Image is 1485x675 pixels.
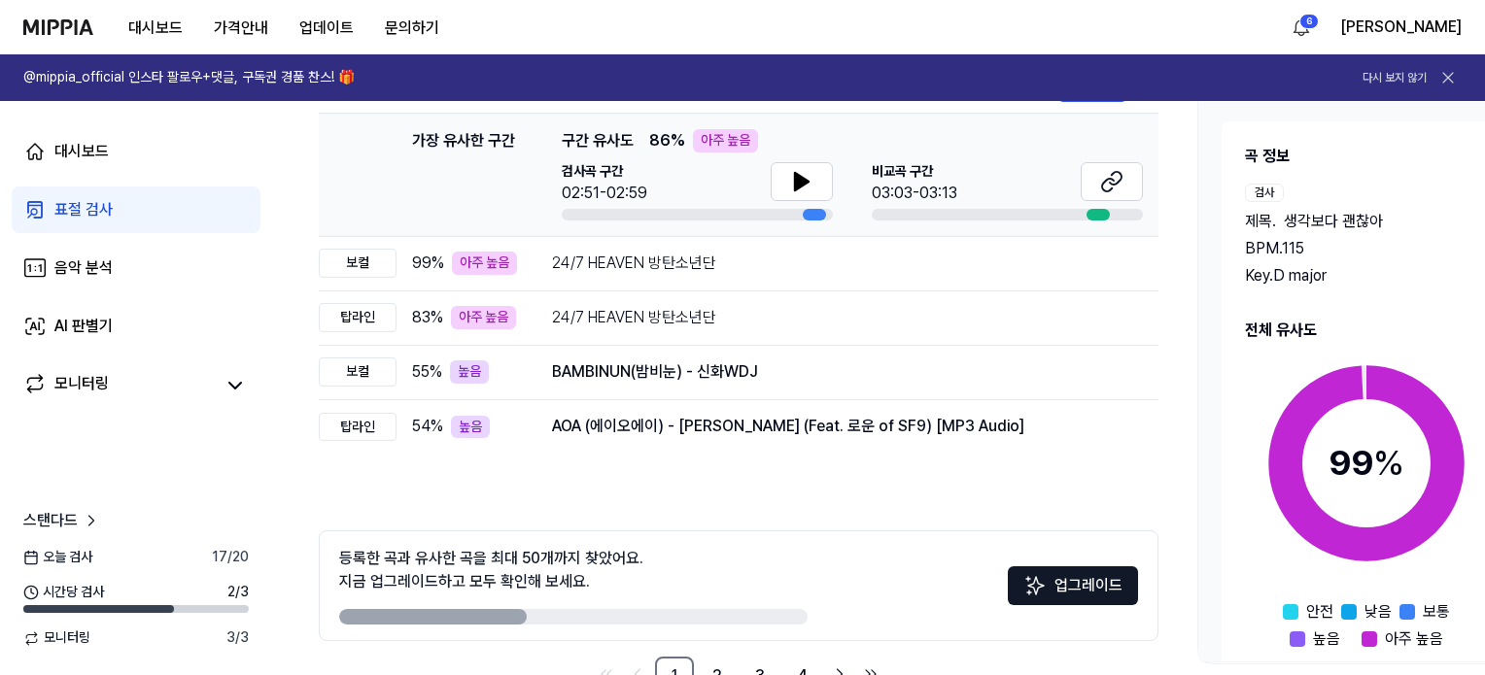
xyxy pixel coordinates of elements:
a: 표절 검사 [12,186,260,233]
div: 02:51-02:59 [562,182,647,205]
button: 가격안내 [198,9,284,48]
span: 2 / 3 [227,583,249,602]
div: 24/7 HEAVEN 방탄소년단 [552,306,1127,329]
div: 99 [1329,437,1404,489]
div: 높음 [451,416,490,439]
button: 대시보드 [113,9,198,48]
div: 아주 높음 [451,306,516,329]
div: 탑라인 [319,413,397,442]
div: 탑라인 [319,303,397,332]
img: logo [23,19,93,35]
div: 음악 분석 [54,256,113,280]
div: 가장 유사한 구간 [412,129,515,220]
div: 24/7 HEAVEN 방탄소년단 [552,252,1127,275]
div: 대시보드 [54,140,109,163]
span: 아주 높음 [1385,627,1443,651]
img: 알림 [1290,16,1313,39]
button: 문의하기 [369,9,455,48]
span: 안전 [1306,600,1333,624]
span: 모니터링 [23,628,90,648]
span: 3 / 3 [226,628,249,648]
div: 검사 [1245,184,1284,202]
span: 구간 유사도 [562,129,634,152]
div: 높음 [450,360,489,384]
button: 업데이트 [284,9,369,48]
span: 스탠다드 [23,509,78,532]
span: 오늘 검사 [23,548,92,567]
span: 보통 [1423,600,1450,624]
img: Sparkles [1023,574,1047,597]
div: BAMBINUN(밤비눈) - 신화WDJ [552,360,1127,384]
span: 86 % [649,129,685,152]
button: 다시 보지 않기 [1363,70,1427,86]
div: 6 [1299,14,1319,29]
div: 03:03-03:13 [872,182,957,205]
span: 17 / 20 [212,548,249,567]
span: 높음 [1313,627,1340,651]
span: 99 % [412,252,444,275]
a: 업데이트 [284,1,369,54]
button: 알림6 [1286,12,1317,43]
div: 아주 높음 [452,252,517,275]
div: AOA (에이오에이) - [PERSON_NAME] (Feat. 로운 of SF9) [MP3 Audio] [552,415,1127,438]
span: 54 % [412,415,443,438]
div: 보컬 [319,357,397,387]
span: % [1373,442,1404,484]
span: 83 % [412,306,443,329]
div: 등록한 곡과 유사한 곡을 최대 50개까지 찾았어요. 지금 업그레이드하고 모두 확인해 보세요. [339,547,643,593]
button: [PERSON_NAME] [1340,16,1462,39]
a: 음악 분석 [12,245,260,291]
div: AI 판별기 [54,315,113,338]
h1: @mippia_official 인스타 팔로우+댓글, 구독권 경품 찬스! 🎁 [23,68,355,87]
a: 스탠다드 [23,509,101,532]
span: 제목 . [1245,210,1276,233]
div: 모니터링 [54,372,109,399]
div: 표절 검사 [54,198,113,221]
a: 모니터링 [23,372,214,399]
a: AI 판별기 [12,303,260,350]
div: 아주 높음 [693,129,758,152]
div: 보컬 [319,249,397,278]
button: 업그레이드 [1008,566,1138,605]
span: 시간당 검사 [23,583,104,602]
span: 55 % [412,360,442,384]
span: 비교곡 구간 [872,162,957,182]
a: 대시보드 [12,128,260,175]
a: Sparkles업그레이드 [1008,583,1138,601]
span: 검사곡 구간 [562,162,647,182]
span: 낮음 [1364,600,1392,624]
span: 생각보다 괜찮아 [1284,210,1383,233]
